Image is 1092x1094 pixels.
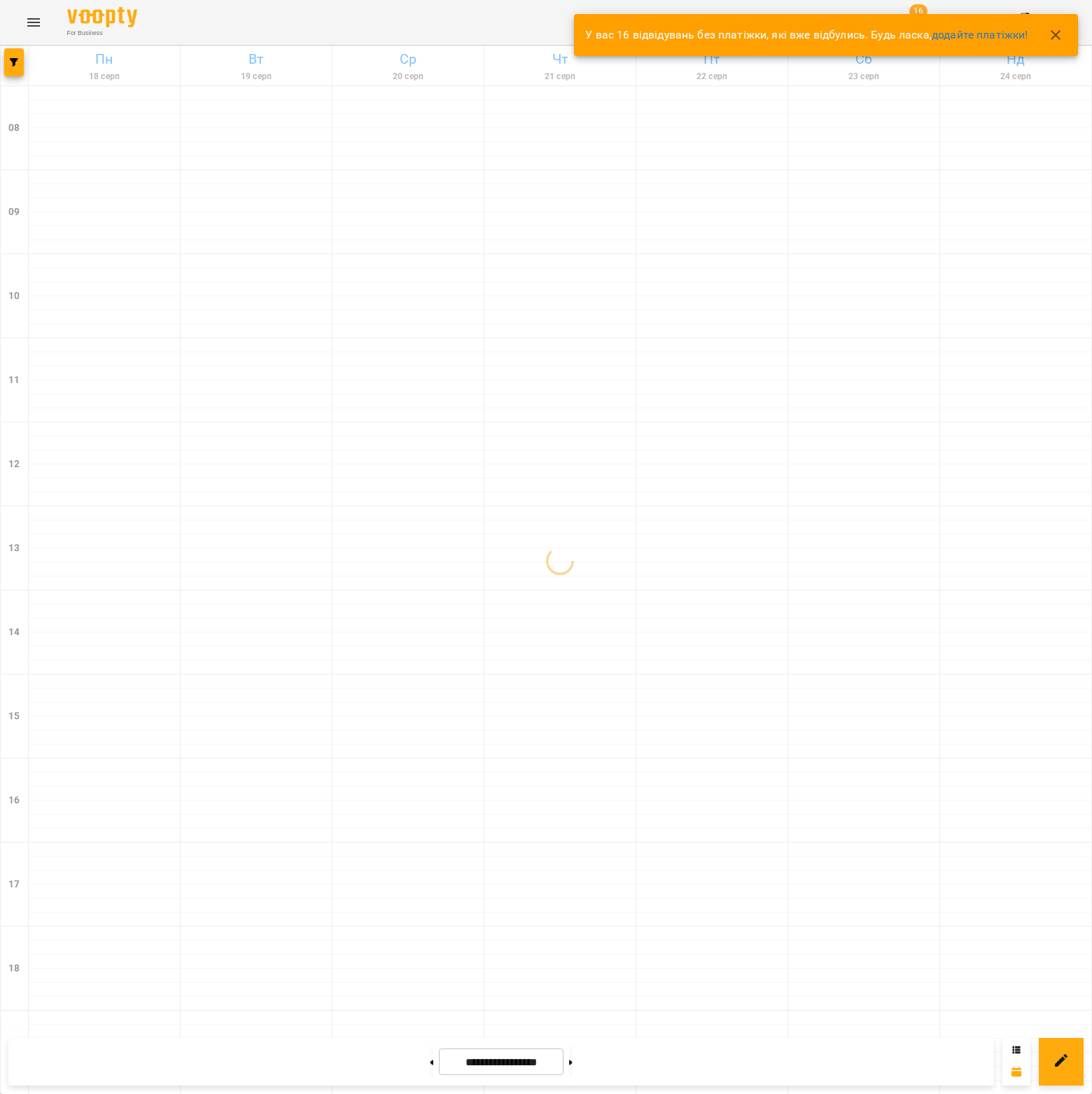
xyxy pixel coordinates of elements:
[8,289,20,304] h6: 10
[486,48,633,70] h6: Чт
[183,70,330,83] h6: 19 серп
[8,541,20,556] h6: 13
[8,709,20,724] h6: 15
[31,70,178,83] h6: 18 серп
[8,120,20,136] h6: 08
[585,27,1028,43] p: У вас 16 відвідувань без платіжки, які вже відбулись. Будь ласка,
[486,70,633,83] h6: 21 серп
[31,48,178,70] h6: Пн
[8,625,20,640] h6: 14
[17,6,50,39] button: Menu
[8,457,20,472] h6: 12
[638,70,785,83] h6: 22 серп
[8,877,20,892] h6: 17
[909,4,927,18] span: 16
[67,29,137,38] span: For Business
[67,7,137,27] img: Voopty Logo
[335,70,482,83] h6: 20 серп
[932,28,1028,41] a: додайте платіжки!
[8,373,20,388] h6: 11
[8,961,20,976] h6: 18
[183,48,330,70] h6: Вт
[335,48,482,70] h6: Ср
[8,793,20,808] h6: 16
[790,70,937,83] h6: 23 серп
[942,70,1089,83] h6: 24 серп
[8,205,20,220] h6: 09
